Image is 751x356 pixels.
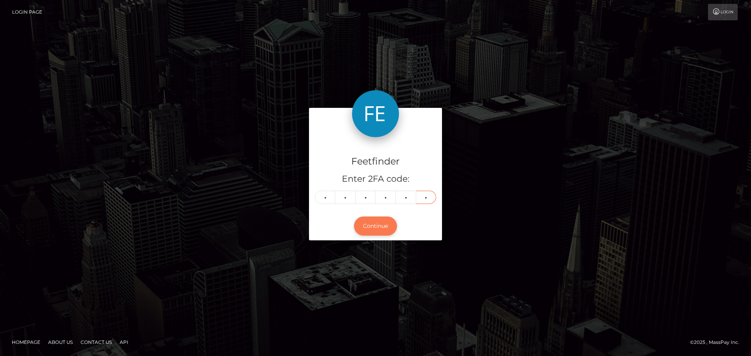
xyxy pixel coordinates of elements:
[45,336,76,348] a: About Us
[117,336,131,348] a: API
[354,216,397,236] button: Continue
[690,338,745,347] div: © 2025 , MassPay Inc.
[9,336,43,348] a: Homepage
[708,4,738,20] a: Login
[352,90,399,137] img: Feetfinder
[315,173,436,185] h5: Enter 2FA code:
[315,155,436,168] h4: Feetfinder
[12,4,42,20] a: Login Page
[77,336,115,348] a: Contact Us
